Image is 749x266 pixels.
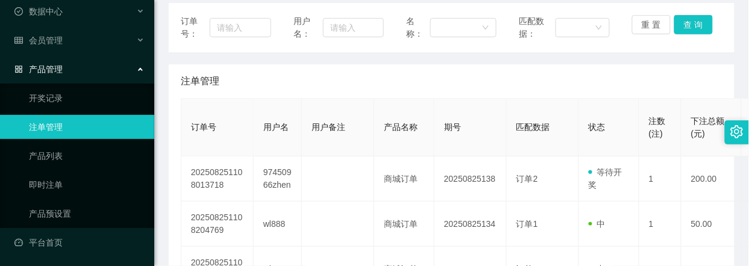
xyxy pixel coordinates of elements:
td: 200.00 [682,156,742,202]
span: 状态 [589,122,606,132]
button: 查 询 [674,15,713,34]
a: 产品列表 [29,144,145,168]
a: 图标: dashboard平台首页 [14,230,145,255]
i: 图标: check-circle-o [14,7,23,16]
span: 产品名称 [384,122,418,132]
td: 20250825138 [434,156,507,202]
span: 订单号 [191,122,216,132]
span: 订单号： [181,15,210,40]
span: 用户名： [293,15,323,40]
span: 产品管理 [14,64,63,74]
span: 用户备注 [312,122,345,132]
a: 开奖记录 [29,86,145,110]
td: 1 [639,156,682,202]
td: 商城订单 [374,202,434,247]
input: 请输入 [323,18,384,37]
td: 商城订单 [374,156,434,202]
span: 订单2 [516,174,538,184]
span: 匹配数据： [519,15,556,40]
span: 期号 [444,122,461,132]
td: 202508251108013718 [181,156,254,202]
td: 97450966zhen [254,156,302,202]
button: 重 置 [632,15,671,34]
a: 注单管理 [29,115,145,139]
a: 产品预设置 [29,202,145,226]
a: 即时注单 [29,173,145,197]
span: 名称： [407,15,430,40]
td: wl888 [254,202,302,247]
i: 图标: down [595,24,603,32]
input: 请输入 [210,18,271,37]
i: 图标: table [14,36,23,45]
span: 注单管理 [181,74,219,88]
td: 50.00 [682,202,742,247]
i: 图标: appstore-o [14,65,23,73]
span: 下注总额(元) [691,116,725,138]
td: 20250825134 [434,202,507,247]
span: 中 [589,219,606,229]
span: 用户名 [263,122,289,132]
span: 匹配数据 [516,122,550,132]
i: 图标: down [482,24,489,32]
span: 等待开奖 [589,167,622,190]
td: 202508251108204769 [181,202,254,247]
span: 数据中心 [14,7,63,16]
i: 图标: setting [730,125,744,138]
span: 注数(注) [649,116,666,138]
span: 订单1 [516,219,538,229]
td: 1 [639,202,682,247]
span: 会员管理 [14,36,63,45]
